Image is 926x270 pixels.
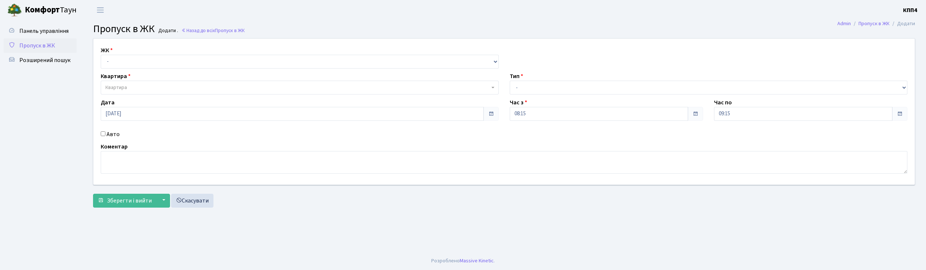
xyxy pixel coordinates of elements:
[101,46,113,55] label: ЖК
[714,98,732,107] label: Час по
[837,20,851,27] a: Admin
[19,42,55,50] span: Пропуск в ЖК
[107,130,120,139] label: Авто
[93,194,157,208] button: Зберегти і вийти
[157,28,178,34] small: Додати .
[890,20,915,28] li: Додати
[91,4,109,16] button: Переключити навігацію
[93,22,155,36] span: Пропуск в ЖК
[510,98,527,107] label: Час з
[107,197,152,205] span: Зберегти і вийти
[903,6,917,15] a: КПП4
[510,72,523,81] label: Тип
[859,20,890,27] a: Пропуск в ЖК
[101,98,115,107] label: Дата
[19,27,69,35] span: Панель управління
[101,72,131,81] label: Квартира
[903,6,917,14] b: КПП4
[105,84,127,91] span: Квартира
[4,53,77,67] a: Розширений пошук
[215,27,245,34] span: Пропуск в ЖК
[460,257,494,265] a: Massive Kinetic
[25,4,60,16] b: Комфорт
[101,142,128,151] label: Коментар
[171,194,213,208] a: Скасувати
[25,4,77,16] span: Таун
[4,38,77,53] a: Пропуск в ЖК
[4,24,77,38] a: Панель управління
[181,27,245,34] a: Назад до всіхПропуск в ЖК
[19,56,70,64] span: Розширений пошук
[7,3,22,18] img: logo.png
[431,257,495,265] div: Розроблено .
[826,16,926,31] nav: breadcrumb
